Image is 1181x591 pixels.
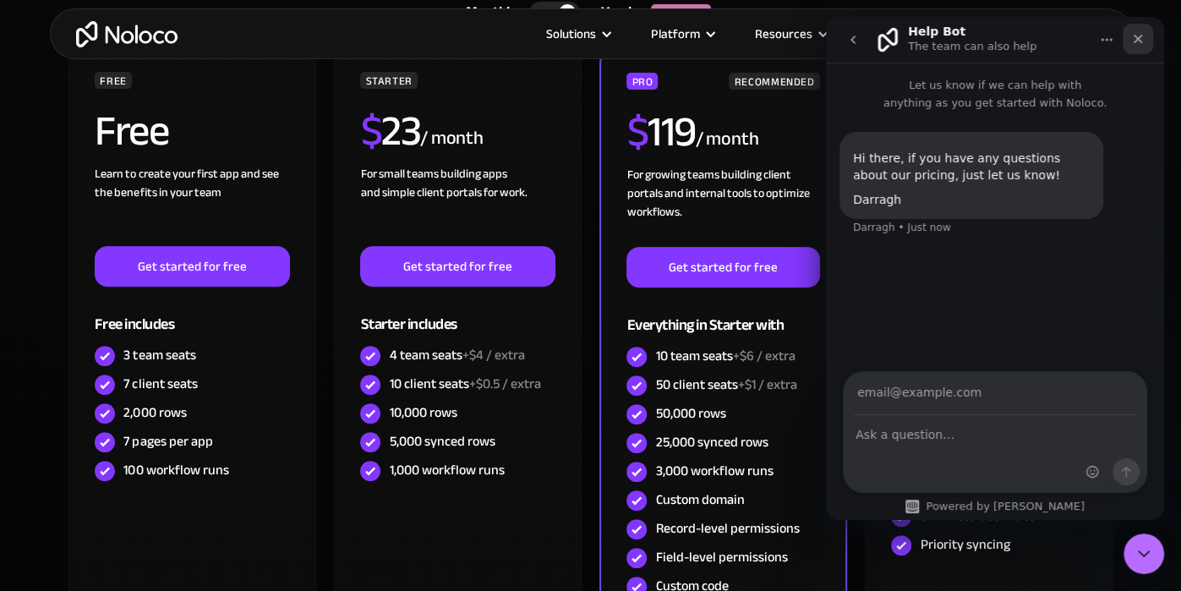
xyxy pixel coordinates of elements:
div: 7 pages per app [123,432,212,451]
a: Get started for free [360,246,555,287]
div: 10 client seats [389,375,540,393]
div: PRO [626,73,658,90]
div: 7 client seats [123,375,197,393]
iframe: Intercom live chat [1124,534,1164,574]
span: $ [360,91,381,171]
div: Unlimited user roles [920,506,1035,525]
div: Everything in Starter with [626,287,819,342]
div: 10 team seats [655,347,795,365]
div: Resources [755,23,812,45]
div: Starter includes [360,287,555,342]
a: Get started for free [626,247,819,287]
div: 1,000 workflow runs [389,461,504,479]
div: 10,000 rows [389,403,457,422]
iframe: Intercom live chat [826,17,1164,520]
a: Get started for free [95,246,289,287]
span: $ [626,92,648,172]
div: STARTER [360,72,417,89]
div: For small teams building apps and simple client portals for work. ‍ [360,165,555,246]
div: Free includes [95,287,289,342]
span: +$0.5 / extra [468,371,540,397]
div: Record-level permissions [655,519,799,538]
div: 5,000 synced rows [389,432,495,451]
h2: 23 [360,110,420,152]
div: 50,000 rows [655,404,725,423]
div: / month [695,126,758,153]
div: 25,000 synced rows [655,433,768,451]
div: Learn to create your first app and see the benefits in your team ‍ [95,165,289,246]
span: +$4 / extra [462,342,524,368]
div: Custom domain [655,490,744,509]
div: 50 client seats [655,375,796,394]
div: 100 workflow runs [123,461,228,479]
div: Field-level permissions [655,548,787,566]
div: Solutions [546,23,596,45]
div: Platform [630,23,734,45]
span: +$6 / extra [732,343,795,369]
div: 2,000 rows [123,403,186,422]
div: / month [420,125,484,152]
div: 3 team seats [123,346,195,364]
div: Solutions [525,23,630,45]
div: Priority syncing [920,535,1009,554]
div: For growing teams building client portals and internal tools to optimize workflows. [626,166,819,247]
div: Resources [734,23,846,45]
div: RECOMMENDED [729,73,819,90]
h2: Free [95,110,168,152]
h2: 119 [626,111,695,153]
div: 4 team seats [389,346,524,364]
div: Platform [651,23,700,45]
div: FREE [95,72,132,89]
a: home [76,21,178,47]
span: +$1 / extra [737,372,796,397]
div: 3,000 workflow runs [655,462,773,480]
